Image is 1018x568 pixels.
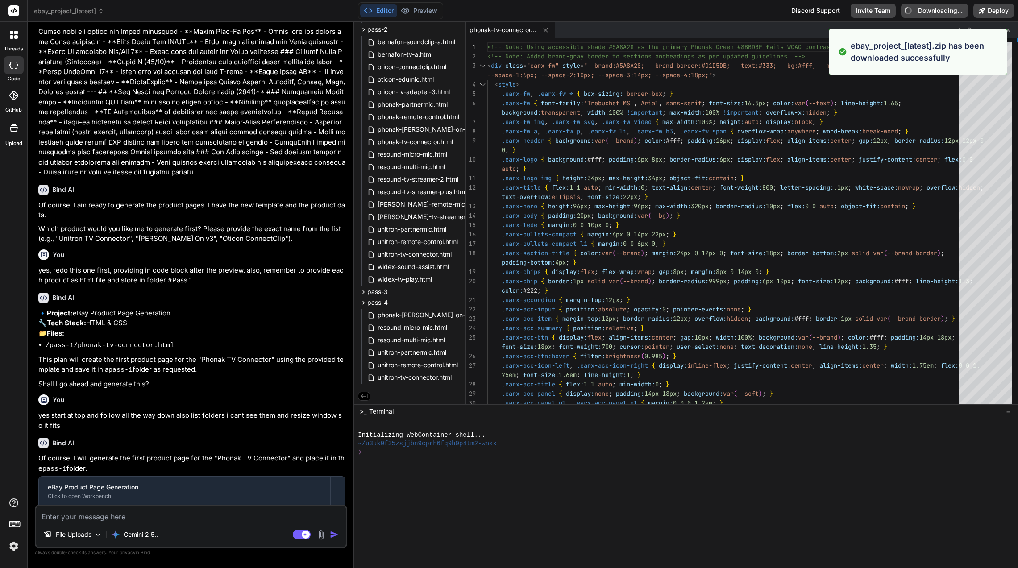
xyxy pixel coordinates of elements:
span: bernafon-tv-a.html [377,49,433,60]
span: = [523,62,527,70]
span: ; [887,137,891,145]
span: img [534,118,544,126]
span: text-align: [652,183,691,191]
span: center [830,137,852,145]
span: 96px [573,202,587,210]
span: 0 [641,183,644,191]
span: phonak-remote-control.html [377,112,460,122]
span: } [912,202,916,210]
span: padding: [609,155,637,163]
span: ; [780,155,784,163]
span: 34px [587,174,602,182]
span: ; [637,193,641,201]
span: 100% [609,108,623,116]
span: --space-1:6px; --space-2:10px; --space-3:14px; --s [487,71,666,79]
span: phonak-tv-connector.html [470,25,536,34]
span: var [637,211,648,220]
span: .earx-fw [602,118,630,126]
span: 34px [648,174,662,182]
span: ; [712,118,716,126]
span: .earx-header [502,137,544,145]
div: 10 [466,155,476,164]
h6: Bind AI [52,185,74,194]
span: } [669,90,673,98]
span: oticon-tv-adapter-3.html [377,87,451,97]
span: object-fit: [841,202,880,210]
span: 20px [577,211,591,220]
span: img [541,174,552,182]
span: { [730,127,734,135]
span: padding: [687,137,716,145]
img: attachment [316,530,326,540]
span: − [1006,407,1011,416]
span: } [741,174,744,182]
span: width: [587,108,609,116]
span: , [659,99,662,107]
span: class [505,62,523,70]
span: < [487,62,491,70]
div: eBay Product Page Generation [48,483,321,492]
span: , [594,118,598,126]
span: > [516,80,519,88]
span: ; [648,202,652,210]
div: 4 [466,80,476,89]
span: , [634,99,637,107]
span: 1 [569,183,573,191]
span: ; [505,146,509,154]
button: Invite Team [851,4,896,18]
span: .earx-hero [502,202,537,210]
span: contain [709,174,734,182]
span: background: [555,137,594,145]
span: .earx-title [502,183,541,191]
span: 333; --bg:#fff; --muted:#F4F6F6; --soft:#F7FAFC; [762,62,934,70]
span: pass-2 [367,25,388,34]
span: ; [852,155,855,163]
img: settings [6,539,21,554]
span: color: [773,99,794,107]
span: } [523,165,527,173]
span: ; [766,99,769,107]
span: ; [591,211,594,220]
span: ; [669,211,673,220]
span: center [830,155,852,163]
span: > [712,71,716,79]
span: line-height: [841,99,884,107]
div: 2 [466,52,476,61]
span: ; [759,118,762,126]
span: 100% [705,108,719,116]
span: 16.5px [744,99,766,107]
span: ; [848,183,852,191]
span: svg [584,118,594,126]
span: , [673,127,677,135]
span: , [544,118,548,126]
span: .earx-lede [502,221,537,229]
span: 1.65 [884,99,898,107]
span: ; [834,202,837,210]
span: pace-4:18px;" [666,71,712,79]
span: } [512,146,516,154]
span: anywhere [787,127,816,135]
span: { [655,118,659,126]
span: ; [780,137,784,145]
span: var [794,99,805,107]
span: 0 [573,221,577,229]
div: 13 [466,202,476,211]
span: ellipsis [552,193,580,201]
span: } [677,211,680,220]
span: } [834,108,837,116]
span: p [577,127,580,135]
span: <!-- Note: Added brand-gray border to sections and [487,52,666,60]
span: auto [744,118,759,126]
span: max-width: [669,108,705,116]
span: .earx-body [502,211,537,220]
span: ; [580,108,584,116]
span: oticon-edumic.html [377,74,435,85]
span: ; [759,108,762,116]
span: ; [730,155,734,163]
span: ; [816,127,819,135]
span: 12px [873,137,887,145]
span: font-size: [587,193,623,201]
p: ebay_project_[latest].zip has been downloaded successfully [851,40,1001,64]
span: { [555,174,559,182]
span: ; [852,137,855,145]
